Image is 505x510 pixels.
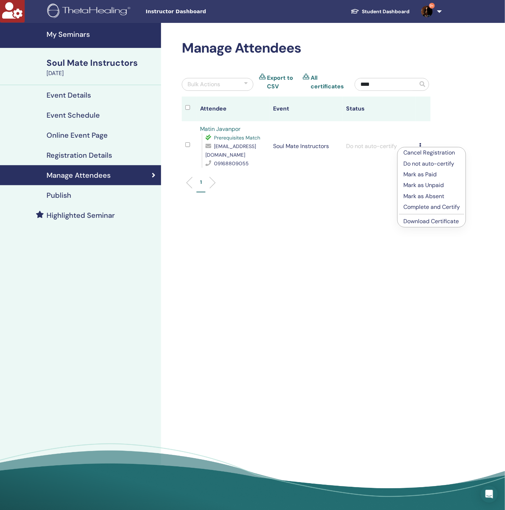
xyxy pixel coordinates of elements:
[403,181,460,190] p: Mark as Unpaid
[200,178,202,186] p: 1
[421,6,433,17] img: default.jpg
[42,57,161,78] a: Soul Mate Instructors[DATE]
[403,170,460,179] p: Mark as Paid
[47,171,111,180] h4: Manage Attendees
[47,4,133,20] img: logo.png
[47,57,157,69] div: Soul Mate Instructors
[182,40,431,57] h2: Manage Attendees
[429,3,435,9] span: 9+
[403,148,460,157] p: Cancel Registration
[403,160,460,168] p: Do not auto-certify
[47,131,108,139] h4: Online Event Page
[188,80,220,89] div: Bulk Actions
[47,30,157,39] h4: My Seminars
[267,74,297,91] a: Export to CSV
[196,97,270,121] th: Attendee
[270,97,343,121] th: Event
[146,8,253,15] span: Instructor Dashboard
[403,217,459,225] a: Download Certificate
[270,121,343,171] td: Soul Mate Instructors
[47,111,100,119] h4: Event Schedule
[47,91,91,99] h4: Event Details
[481,486,498,503] div: Open Intercom Messenger
[403,203,460,211] p: Complete and Certify
[343,97,416,121] th: Status
[47,191,71,200] h4: Publish
[47,151,112,160] h4: Registration Details
[403,192,460,201] p: Mark as Absent
[214,134,260,141] span: Prerequisites Match
[47,69,157,78] div: [DATE]
[47,211,115,220] h4: Highlighted Seminar
[345,5,416,18] a: Student Dashboard
[205,143,256,158] span: [EMAIL_ADDRESS][DOMAIN_NAME]
[200,125,241,133] a: Matin Javanpor
[214,160,249,167] span: 09168809055
[351,8,359,14] img: graduation-cap-white.svg
[311,74,344,91] a: All certificates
